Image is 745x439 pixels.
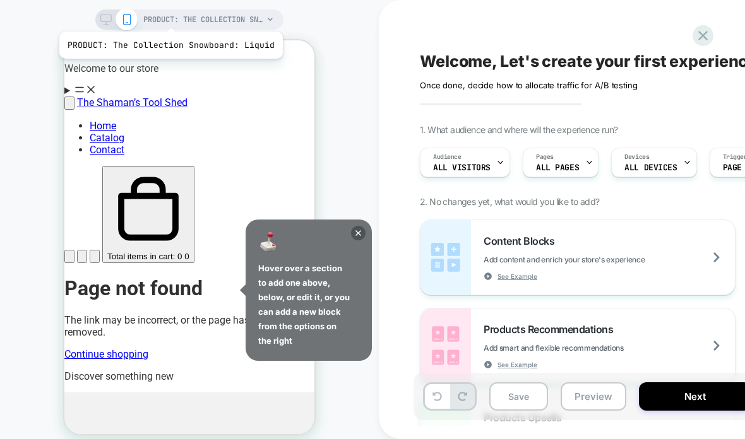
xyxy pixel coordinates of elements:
span: Devices [624,153,649,161]
span: All Visitors [433,163,491,172]
a: Home [25,79,52,91]
span: Add smart and flexible recommendations [484,343,687,353]
span: Content Blocks [484,235,561,247]
span: ALL DEVICES [624,163,677,172]
button: Open cart Total items in cart: 0 [38,126,130,223]
button: Open account menu [13,209,23,223]
span: ALL PAGES [536,163,579,172]
span: 0 [120,211,124,221]
a: Contact [25,103,60,115]
span: Audience [433,153,462,161]
span: See Example [498,360,537,369]
span: 2. No changes yet, what would you like to add? [420,196,599,207]
button: Save [489,382,548,411]
span: Products Recommendations [484,323,619,336]
span: Add content and enrich your store's experience [484,255,708,264]
span: PRODUCT: The Collection Snowboard: Liquid [143,9,263,30]
span: See Example [498,272,537,281]
button: Preview [561,382,626,411]
span: 1. What audience and where will the experience run? [420,124,617,135]
a: The Shaman’s Tool Shed [13,56,123,68]
button: Open account menu [25,209,35,223]
a: Catalog [25,91,60,103]
span: Total items in cart: 0 [43,211,118,221]
span: Pages [536,153,554,161]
